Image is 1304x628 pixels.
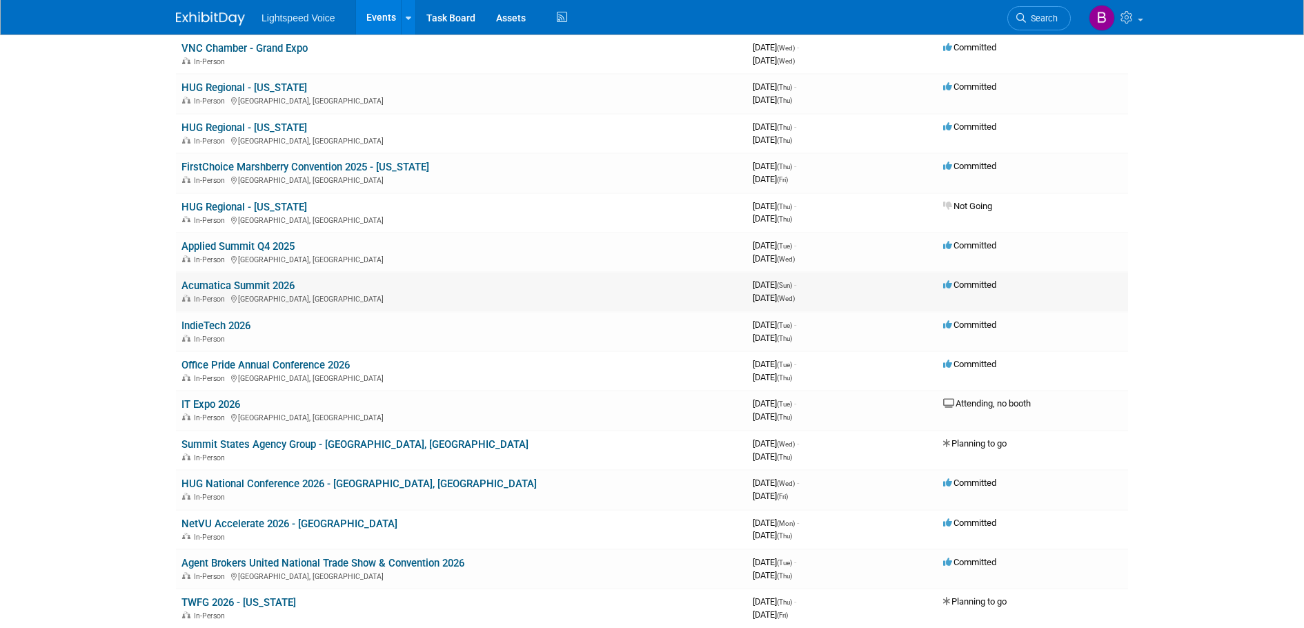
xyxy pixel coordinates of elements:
span: Committed [943,279,996,290]
span: [DATE] [753,359,796,369]
span: - [797,438,799,449]
span: - [797,42,799,52]
span: In-Person [194,97,229,106]
span: (Thu) [777,137,792,144]
span: (Thu) [777,97,792,104]
span: - [794,279,796,290]
a: IT Expo 2026 [181,398,240,411]
span: (Thu) [777,374,792,382]
span: [DATE] [753,557,796,567]
span: [DATE] [753,451,792,462]
img: In-Person Event [182,57,190,64]
span: Committed [943,121,996,132]
a: HUG Regional - [US_STATE] [181,201,307,213]
a: HUG Regional - [US_STATE] [181,121,307,134]
span: [DATE] [753,213,792,224]
span: In-Person [194,295,229,304]
span: [DATE] [753,161,796,171]
span: Committed [943,161,996,171]
span: (Mon) [777,520,795,527]
span: In-Person [194,176,229,185]
span: In-Person [194,611,229,620]
span: Committed [943,478,996,488]
a: Summit States Agency Group - [GEOGRAPHIC_DATA], [GEOGRAPHIC_DATA] [181,438,528,451]
span: [DATE] [753,293,795,303]
span: - [794,398,796,409]
span: In-Person [194,493,229,502]
span: - [794,359,796,369]
span: (Thu) [777,598,792,606]
div: [GEOGRAPHIC_DATA], [GEOGRAPHIC_DATA] [181,174,742,185]
a: IndieTech 2026 [181,320,250,332]
span: (Wed) [777,480,795,487]
span: [DATE] [753,478,799,488]
span: - [794,201,796,211]
span: [DATE] [753,333,792,343]
span: [DATE] [753,438,799,449]
span: - [794,320,796,330]
div: [GEOGRAPHIC_DATA], [GEOGRAPHIC_DATA] [181,95,742,106]
span: In-Person [194,453,229,462]
span: Planning to go [943,438,1007,449]
span: In-Person [194,572,229,581]
span: Committed [943,557,996,567]
img: Bryan Schumacher [1089,5,1115,31]
span: (Wed) [777,255,795,263]
span: (Tue) [777,400,792,408]
a: Acumatica Summit 2026 [181,279,295,292]
span: Committed [943,320,996,330]
span: (Thu) [777,124,792,131]
span: [DATE] [753,253,795,264]
a: HUG Regional - [US_STATE] [181,81,307,94]
span: (Thu) [777,572,792,580]
a: Applied Summit Q4 2025 [181,240,295,253]
a: VNC Chamber - Grand Expo [181,42,308,55]
span: (Thu) [777,163,792,170]
div: [GEOGRAPHIC_DATA], [GEOGRAPHIC_DATA] [181,372,742,383]
span: - [794,121,796,132]
span: (Thu) [777,453,792,461]
div: [GEOGRAPHIC_DATA], [GEOGRAPHIC_DATA] [181,411,742,422]
span: [DATE] [753,279,796,290]
span: (Fri) [777,176,788,184]
span: - [794,161,796,171]
a: NetVU Accelerate 2026 - [GEOGRAPHIC_DATA] [181,518,397,530]
a: Agent Brokers United National Trade Show & Convention 2026 [181,557,464,569]
span: - [797,478,799,488]
span: In-Person [194,216,229,225]
span: Not Going [943,201,992,211]
img: In-Person Event [182,176,190,183]
span: (Thu) [777,335,792,342]
span: In-Person [194,137,229,146]
div: [GEOGRAPHIC_DATA], [GEOGRAPHIC_DATA] [181,214,742,225]
span: (Tue) [777,322,792,329]
span: In-Person [194,374,229,383]
span: (Thu) [777,84,792,91]
img: In-Person Event [182,374,190,381]
span: (Wed) [777,295,795,302]
span: (Tue) [777,361,792,369]
span: Committed [943,359,996,369]
a: HUG National Conference 2026 - [GEOGRAPHIC_DATA], [GEOGRAPHIC_DATA] [181,478,537,490]
span: In-Person [194,413,229,422]
img: In-Person Event [182,335,190,342]
span: [DATE] [753,81,796,92]
span: (Thu) [777,215,792,223]
span: [DATE] [753,95,792,105]
img: In-Person Event [182,493,190,500]
img: In-Person Event [182,611,190,618]
span: [DATE] [753,240,796,251]
img: In-Person Event [182,413,190,420]
span: (Fri) [777,493,788,500]
span: - [794,557,796,567]
span: (Thu) [777,532,792,540]
span: Search [1026,13,1058,23]
span: In-Person [194,57,229,66]
img: In-Person Event [182,137,190,144]
span: - [794,596,796,607]
span: In-Person [194,533,229,542]
a: TWFG 2026 - [US_STATE] [181,596,296,609]
span: (Tue) [777,242,792,250]
span: Committed [943,81,996,92]
span: Lightspeed Voice [261,12,335,23]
